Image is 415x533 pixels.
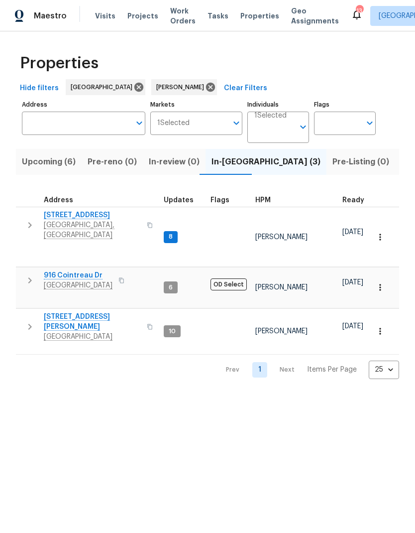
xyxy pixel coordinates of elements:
span: Hide filters [20,82,59,95]
span: OD Select [210,278,247,290]
span: [PERSON_NAME] [255,284,308,291]
span: In-review (0) [149,155,200,169]
span: In-[GEOGRAPHIC_DATA] (3) [211,155,320,169]
label: Address [22,102,145,108]
div: Earliest renovation start date (first business day after COE or Checkout) [342,197,373,204]
div: [GEOGRAPHIC_DATA] [66,79,145,95]
span: 1 Selected [254,112,287,120]
span: Updates [164,197,194,204]
span: [PERSON_NAME] [156,82,208,92]
span: Upcoming (6) [22,155,76,169]
span: Visits [95,11,115,21]
span: [GEOGRAPHIC_DATA] [71,82,136,92]
span: Flags [210,197,229,204]
nav: Pagination Navigation [216,361,399,379]
button: Open [132,116,146,130]
span: Tasks [207,12,228,19]
span: HPM [255,197,271,204]
div: 13 [356,6,363,16]
span: Address [44,197,73,204]
p: Items Per Page [307,365,357,375]
button: Open [296,120,310,134]
span: Geo Assignments [291,6,339,26]
div: [PERSON_NAME] [151,79,217,95]
span: Work Orders [170,6,196,26]
span: [PERSON_NAME] [255,328,308,335]
label: Flags [314,102,376,108]
span: Pre-Listing (0) [332,155,389,169]
span: Pre-reno (0) [88,155,137,169]
span: Properties [20,58,99,68]
span: Ready [342,197,364,204]
button: Open [363,116,377,130]
button: Hide filters [16,79,63,98]
span: Properties [240,11,279,21]
span: Projects [127,11,158,21]
span: 10 [165,327,180,336]
span: [DATE] [342,229,363,236]
span: [PERSON_NAME] [255,234,308,241]
span: 6 [165,283,177,292]
span: [DATE] [342,279,363,286]
span: 1 Selected [157,119,190,128]
button: Clear Filters [220,79,271,98]
span: Maestro [34,11,67,21]
label: Markets [150,102,243,108]
button: Open [229,116,243,130]
a: Goto page 1 [252,362,267,378]
label: Individuals [247,102,309,108]
span: Clear Filters [224,82,267,95]
div: 25 [369,357,399,383]
span: 8 [165,233,177,241]
span: [DATE] [342,323,363,330]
